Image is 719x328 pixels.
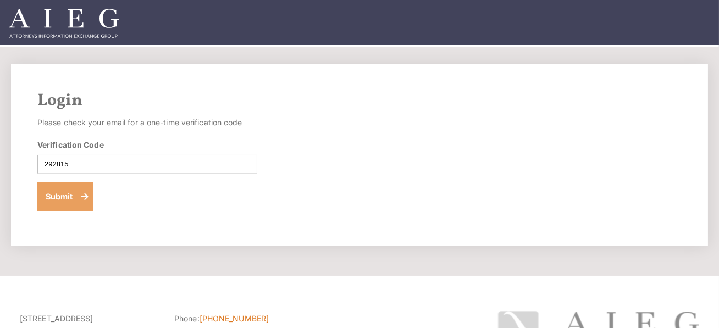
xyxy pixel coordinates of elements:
[37,91,682,110] h2: Login
[37,139,104,151] label: Verification Code
[9,9,119,38] img: Attorneys Information Exchange Group
[37,115,257,130] p: Please check your email for a one-time verification code
[200,314,269,323] a: [PHONE_NUMBER]
[174,311,312,326] li: Phone:
[37,182,93,211] button: Submit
